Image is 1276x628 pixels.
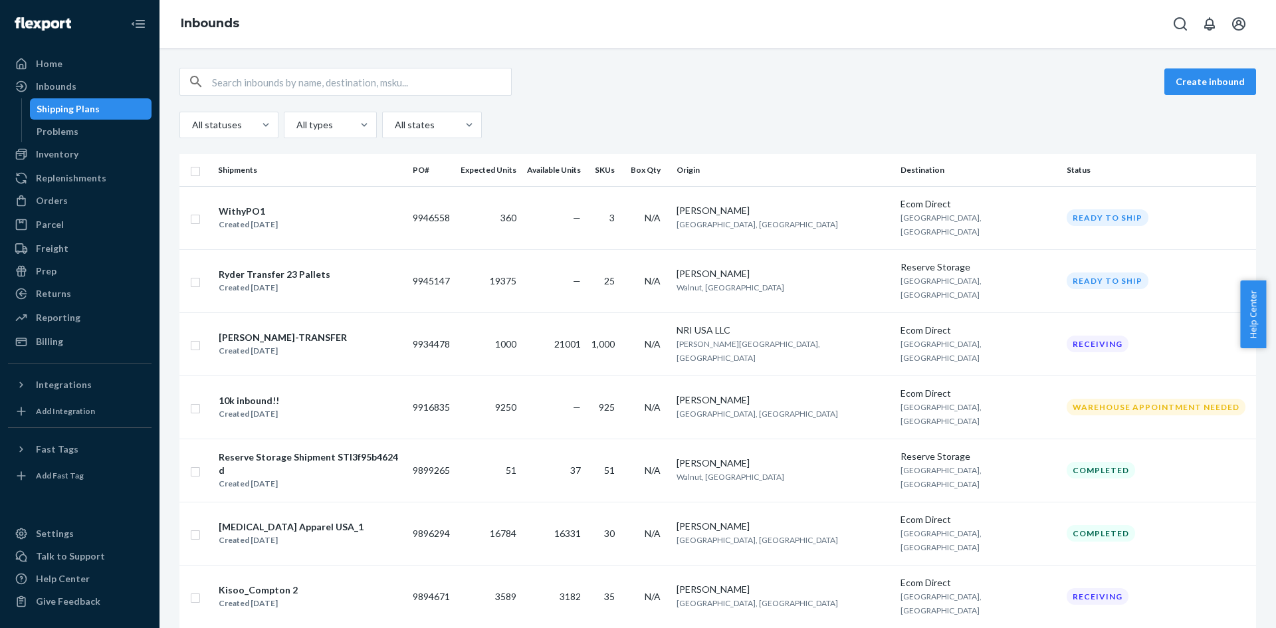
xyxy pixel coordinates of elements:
[677,393,890,407] div: [PERSON_NAME]
[125,11,152,37] button: Close Navigation
[219,268,330,281] div: Ryder Transfer 23 Pallets
[645,591,661,602] span: N/A
[625,154,671,186] th: Box Qty
[219,520,364,534] div: [MEDICAL_DATA] Apparel USA_1
[901,387,1056,400] div: Ecom Direct
[570,465,581,476] span: 37
[901,591,982,615] span: [GEOGRAPHIC_DATA], [GEOGRAPHIC_DATA]
[677,583,890,596] div: [PERSON_NAME]
[490,275,516,286] span: 19375
[609,212,615,223] span: 3
[15,17,71,31] img: Flexport logo
[1067,399,1245,415] div: Warehouse Appointment Needed
[8,523,152,544] a: Settings
[677,204,890,217] div: [PERSON_NAME]
[645,465,661,476] span: N/A
[219,534,364,547] div: Created [DATE]
[573,275,581,286] span: —
[522,154,586,186] th: Available Units
[901,465,982,489] span: [GEOGRAPHIC_DATA], [GEOGRAPHIC_DATA]
[604,528,615,539] span: 30
[407,249,455,312] td: 9945147
[36,470,84,481] div: Add Fast Tag
[36,527,74,540] div: Settings
[213,154,407,186] th: Shipments
[8,465,152,486] a: Add Fast Tag
[1067,588,1128,605] div: Receiving
[677,324,890,337] div: NRI USA LLC
[407,565,455,628] td: 9894671
[8,307,152,328] a: Reporting
[560,591,581,602] span: 3182
[219,205,278,218] div: WithyPO1
[8,76,152,97] a: Inbounds
[37,125,78,138] div: Problems
[495,591,516,602] span: 3589
[901,450,1056,463] div: Reserve Storage
[1192,588,1263,621] iframe: Opens a widget where you can chat to one of our agents
[219,477,401,490] div: Created [DATE]
[219,218,278,231] div: Created [DATE]
[586,154,625,186] th: SKUs
[554,528,581,539] span: 16331
[1067,462,1135,478] div: Completed
[407,186,455,249] td: 9946558
[901,324,1056,337] div: Ecom Direct
[677,472,784,482] span: Walnut, [GEOGRAPHIC_DATA]
[36,218,64,231] div: Parcel
[8,190,152,211] a: Orders
[8,401,152,422] a: Add Integration
[1225,11,1252,37] button: Open account menu
[677,267,890,280] div: [PERSON_NAME]
[901,339,982,363] span: [GEOGRAPHIC_DATA], [GEOGRAPHIC_DATA]
[591,338,615,350] span: 1,000
[901,213,982,237] span: [GEOGRAPHIC_DATA], [GEOGRAPHIC_DATA]
[901,261,1056,274] div: Reserve Storage
[1067,336,1128,352] div: Receiving
[645,401,661,413] span: N/A
[36,405,95,417] div: Add Integration
[500,212,516,223] span: 360
[901,528,982,552] span: [GEOGRAPHIC_DATA], [GEOGRAPHIC_DATA]
[36,595,100,608] div: Give Feedback
[36,287,71,300] div: Returns
[1240,280,1266,348] button: Help Center
[645,528,661,539] span: N/A
[30,98,152,120] a: Shipping Plans
[219,583,298,597] div: Kisoo_Compton 2
[677,535,838,545] span: [GEOGRAPHIC_DATA], [GEOGRAPHIC_DATA]
[36,550,105,563] div: Talk to Support
[901,402,982,426] span: [GEOGRAPHIC_DATA], [GEOGRAPHIC_DATA]
[36,572,90,585] div: Help Center
[506,465,516,476] span: 51
[645,275,661,286] span: N/A
[170,5,250,43] ol: breadcrumbs
[36,311,80,324] div: Reporting
[407,502,455,565] td: 9896294
[8,238,152,259] a: Freight
[901,513,1056,526] div: Ecom Direct
[37,102,100,116] div: Shipping Plans
[8,439,152,460] button: Fast Tags
[8,546,152,567] button: Talk to Support
[8,374,152,395] button: Integrations
[8,53,152,74] a: Home
[8,167,152,189] a: Replenishments
[645,212,661,223] span: N/A
[8,591,152,612] button: Give Feedback
[1067,525,1135,542] div: Completed
[895,154,1061,186] th: Destination
[36,194,68,207] div: Orders
[554,338,581,350] span: 21001
[490,528,516,539] span: 16784
[36,264,56,278] div: Prep
[219,407,279,421] div: Created [DATE]
[1061,154,1256,186] th: Status
[495,401,516,413] span: 9250
[407,439,455,502] td: 9899265
[1164,68,1256,95] button: Create inbound
[604,591,615,602] span: 35
[219,331,347,344] div: [PERSON_NAME]-TRANSFER
[36,80,76,93] div: Inbounds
